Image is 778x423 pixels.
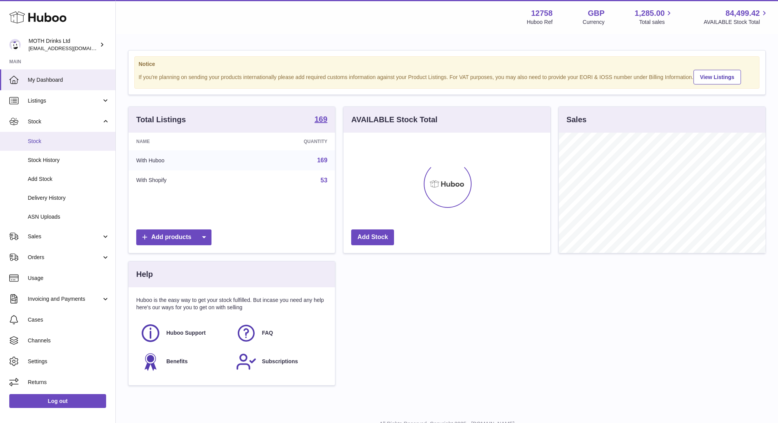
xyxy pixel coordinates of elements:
h3: Total Listings [136,115,186,125]
a: 84,499.42 AVAILABLE Stock Total [704,8,769,26]
span: Add Stock [28,175,110,183]
strong: Notice [139,61,755,68]
th: Name [129,133,240,150]
a: View Listings [693,70,741,84]
div: Currency [583,19,605,26]
span: ASN Uploads [28,213,110,221]
div: If you're planning on sending your products internationally please add required customs informati... [139,69,755,84]
a: 169 [315,115,327,125]
a: Log out [9,394,106,408]
a: Add Stock [351,229,394,245]
span: Channels [28,337,110,344]
span: Usage [28,275,110,282]
p: Huboo is the easy way to get your stock fulfilled. But incase you need any help here's our ways f... [136,297,327,311]
a: FAQ [236,323,324,344]
span: AVAILABLE Stock Total [704,19,769,26]
span: Returns [28,379,110,386]
div: Huboo Ref [527,19,553,26]
span: 1,285.00 [635,8,665,19]
span: Invoicing and Payments [28,295,101,303]
span: [EMAIL_ADDRESS][DOMAIN_NAME] [29,45,113,51]
a: 53 [321,177,328,184]
span: Stock History [28,157,110,164]
td: With Shopify [129,170,240,190]
td: With Huboo [129,150,240,170]
a: 1,285.00 Total sales [635,8,674,26]
span: Orders [28,254,101,261]
span: Listings [28,97,101,104]
a: Huboo Support [140,323,228,344]
span: 84,499.42 [726,8,760,19]
span: Delivery History [28,194,110,202]
div: MOTH Drinks Ltd [29,37,98,52]
span: Benefits [166,358,188,365]
h3: AVAILABLE Stock Total [351,115,437,125]
a: Add products [136,229,211,245]
strong: GBP [588,8,604,19]
span: Huboo Support [166,329,206,337]
span: Cases [28,316,110,324]
span: Sales [28,233,101,240]
a: 169 [317,157,328,163]
img: orders@mothdrinks.com [9,39,21,51]
h3: Help [136,269,153,280]
span: Stock [28,118,101,125]
a: Benefits [140,351,228,372]
span: My Dashboard [28,76,110,84]
span: FAQ [262,329,273,337]
h3: Sales [567,115,587,125]
a: Subscriptions [236,351,324,372]
span: Subscriptions [262,358,298,365]
th: Quantity [240,133,335,150]
span: Total sales [639,19,673,26]
span: Settings [28,358,110,365]
strong: 12758 [531,8,553,19]
strong: 169 [315,115,327,123]
span: Stock [28,138,110,145]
